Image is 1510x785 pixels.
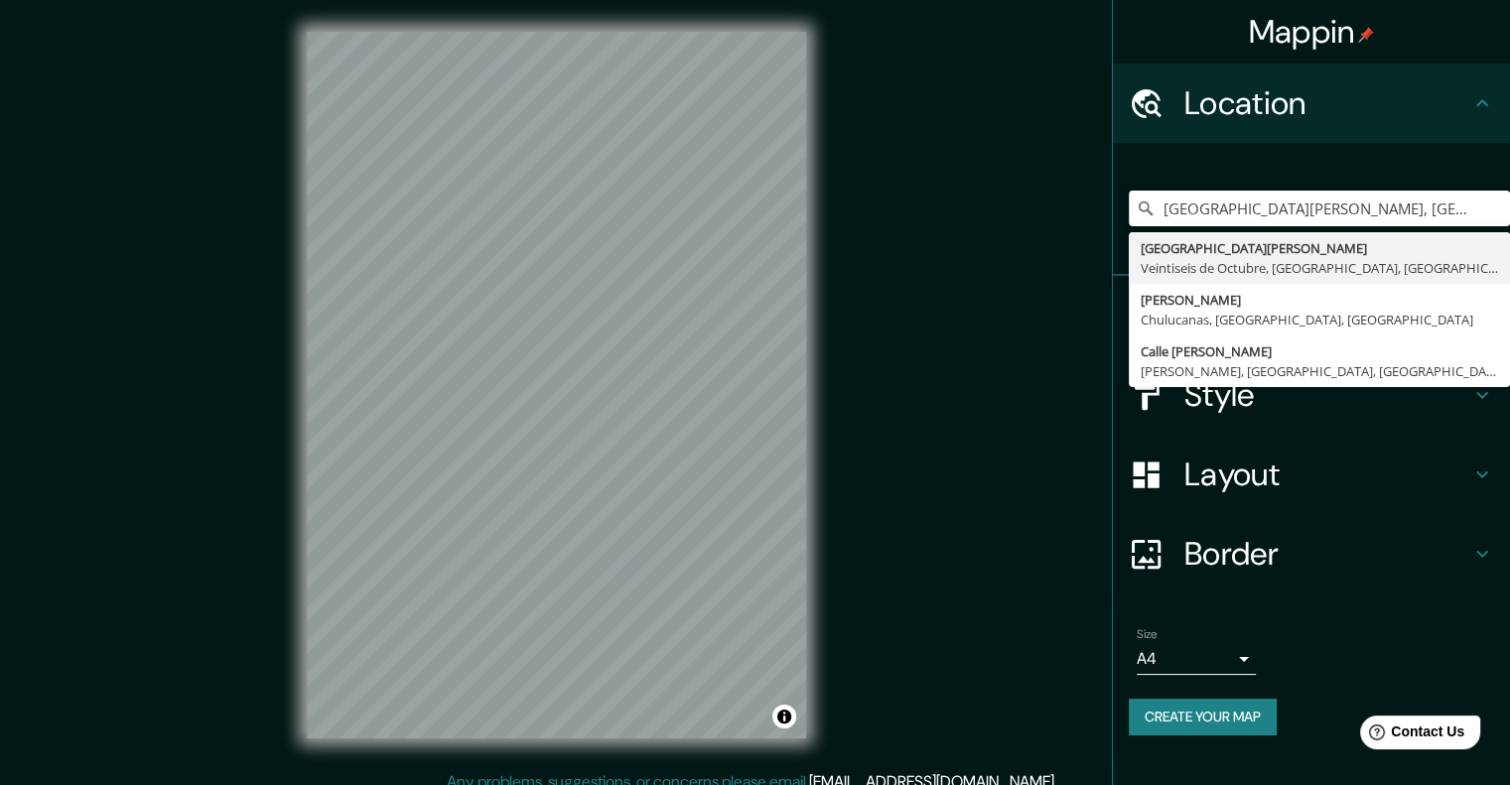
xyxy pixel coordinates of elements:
[1113,514,1510,593] div: Border
[1141,361,1498,381] div: [PERSON_NAME], [GEOGRAPHIC_DATA], [GEOGRAPHIC_DATA]
[772,705,796,728] button: Toggle attribution
[1137,626,1158,643] label: Size
[1141,258,1498,278] div: Veintiseis de Octubre, [GEOGRAPHIC_DATA], [GEOGRAPHIC_DATA]
[307,32,806,738] canvas: Map
[1113,64,1510,143] div: Location
[1113,435,1510,514] div: Layout
[1184,375,1470,415] h4: Style
[1333,708,1488,763] iframe: Help widget launcher
[1184,534,1470,574] h4: Border
[1129,191,1510,226] input: Pick your city or area
[1129,699,1277,735] button: Create your map
[1249,12,1375,52] h4: Mappin
[1184,455,1470,494] h4: Layout
[1358,27,1374,43] img: pin-icon.png
[1141,238,1498,258] div: [GEOGRAPHIC_DATA][PERSON_NAME]
[1184,83,1470,123] h4: Location
[1141,341,1498,361] div: Calle [PERSON_NAME]
[1141,310,1498,329] div: Chulucanas, [GEOGRAPHIC_DATA], [GEOGRAPHIC_DATA]
[1137,643,1256,675] div: A4
[1141,290,1498,310] div: [PERSON_NAME]
[1113,355,1510,435] div: Style
[1113,276,1510,355] div: Pins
